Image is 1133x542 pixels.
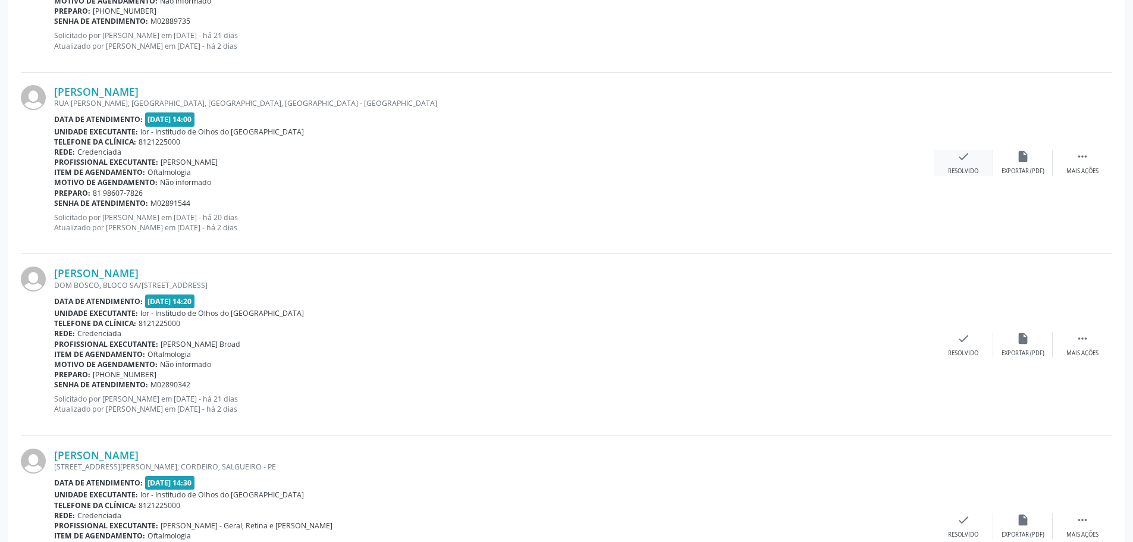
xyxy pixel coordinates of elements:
a: [PERSON_NAME] [54,449,139,462]
span: 8121225000 [139,137,180,147]
span: 8121225000 [139,318,180,328]
i:  [1076,513,1089,527]
i: check [957,332,970,345]
div: Mais ações [1066,167,1099,176]
p: Solicitado por [PERSON_NAME] em [DATE] - há 21 dias Atualizado por [PERSON_NAME] em [DATE] - há 2... [54,394,934,414]
span: [DATE] 14:30 [145,476,195,490]
b: Item de agendamento: [54,167,145,177]
div: Exportar (PDF) [1002,349,1044,358]
i:  [1076,332,1089,345]
b: Motivo de agendamento: [54,359,158,369]
b: Profissional executante: [54,521,158,531]
b: Rede: [54,510,75,521]
b: Unidade executante: [54,490,138,500]
b: Preparo: [54,369,90,380]
i: insert_drive_file [1016,513,1030,527]
b: Data de atendimento: [54,114,143,124]
img: img [21,85,46,110]
b: Unidade executante: [54,127,138,137]
i: check [957,513,970,527]
div: [STREET_ADDRESS][PERSON_NAME], CORDEIRO, SALGUEIRO - PE [54,462,934,472]
div: Mais ações [1066,531,1099,539]
span: Oftalmologia [147,531,191,541]
span: [PERSON_NAME] Broad [161,339,240,349]
span: 8121225000 [139,500,180,510]
i: check [957,150,970,163]
span: Ior - Institudo de Olhos do [GEOGRAPHIC_DATA] [140,490,304,500]
span: Ior - Institudo de Olhos do [GEOGRAPHIC_DATA] [140,127,304,137]
p: Solicitado por [PERSON_NAME] em [DATE] - há 21 dias Atualizado por [PERSON_NAME] em [DATE] - há 2... [54,30,934,51]
b: Senha de atendimento: [54,198,148,208]
b: Profissional executante: [54,339,158,349]
a: [PERSON_NAME] [54,267,139,280]
span: M02889735 [150,16,190,26]
b: Data de atendimento: [54,478,143,488]
span: [PERSON_NAME] - Geral, Retina e [PERSON_NAME] [161,521,332,531]
span: Credenciada [77,510,121,521]
span: Ior - Institudo de Olhos do [GEOGRAPHIC_DATA] [140,308,304,318]
b: Senha de atendimento: [54,380,148,390]
i: insert_drive_file [1016,150,1030,163]
img: img [21,267,46,292]
b: Item de agendamento: [54,349,145,359]
i:  [1076,150,1089,163]
b: Unidade executante: [54,308,138,318]
span: [PHONE_NUMBER] [93,6,156,16]
b: Data de atendimento: [54,296,143,306]
div: Exportar (PDF) [1002,531,1044,539]
span: Não informado [160,177,211,187]
b: Preparo: [54,6,90,16]
p: Solicitado por [PERSON_NAME] em [DATE] - há 20 dias Atualizado por [PERSON_NAME] em [DATE] - há 2... [54,212,934,233]
b: Motivo de agendamento: [54,177,158,187]
div: DOM BOSCO, BLOCO SA/[STREET_ADDRESS] [54,280,934,290]
span: Oftalmologia [147,349,191,359]
div: Resolvido [948,349,978,358]
b: Item de agendamento: [54,531,145,541]
span: [DATE] 14:20 [145,295,195,308]
span: [PERSON_NAME] [161,157,218,167]
div: Resolvido [948,531,978,539]
b: Rede: [54,328,75,339]
b: Rede: [54,147,75,157]
i: insert_drive_file [1016,332,1030,345]
b: Telefone da clínica: [54,318,136,328]
span: Credenciada [77,328,121,339]
a: [PERSON_NAME] [54,85,139,98]
b: Telefone da clínica: [54,137,136,147]
span: Credenciada [77,147,121,157]
span: M02890342 [150,380,190,390]
div: Mais ações [1066,349,1099,358]
div: Exportar (PDF) [1002,167,1044,176]
span: [PHONE_NUMBER] [93,369,156,380]
span: 81 98607-7826 [93,188,143,198]
span: [DATE] 14:00 [145,112,195,126]
b: Preparo: [54,188,90,198]
span: Oftalmologia [147,167,191,177]
b: Telefone da clínica: [54,500,136,510]
b: Profissional executante: [54,157,158,167]
div: Resolvido [948,167,978,176]
div: RUA [PERSON_NAME], [GEOGRAPHIC_DATA], [GEOGRAPHIC_DATA], [GEOGRAPHIC_DATA] - [GEOGRAPHIC_DATA] [54,98,934,108]
span: Não informado [160,359,211,369]
b: Senha de atendimento: [54,16,148,26]
img: img [21,449,46,474]
span: M02891544 [150,198,190,208]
